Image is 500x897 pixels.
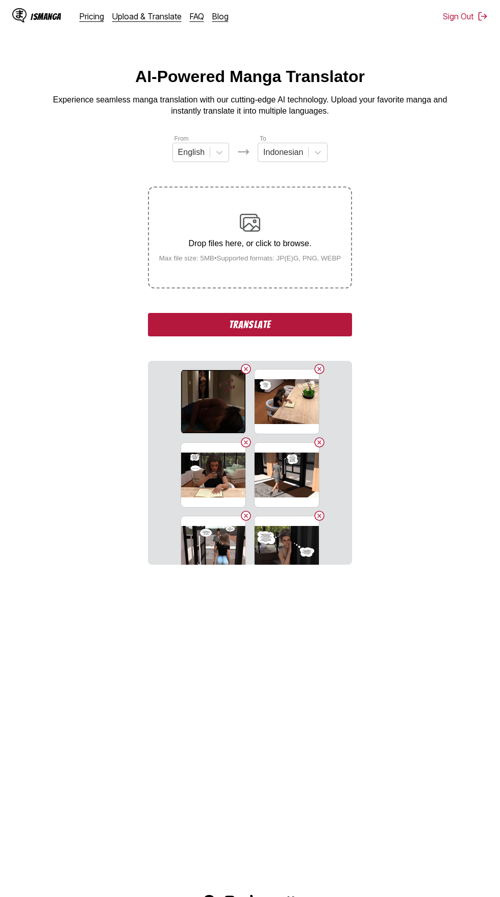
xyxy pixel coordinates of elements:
[240,363,252,375] button: Delete image
[151,254,349,262] small: Max file size: 5MB • Supported formats: JP(E)G, PNG, WEBP
[190,11,204,21] a: FAQ
[135,67,365,86] h1: AI-Powered Manga Translator
[313,510,326,522] button: Delete image
[237,146,249,158] img: Languages icon
[260,135,266,142] label: To
[80,11,104,21] a: Pricing
[151,239,349,248] p: Drop files here, or click to browse.
[12,8,80,24] a: IsManga LogoIsManga
[148,313,352,336] button: Translate
[443,11,488,21] button: Sign Out
[313,436,326,448] button: Delete image
[240,436,252,448] button: Delete image
[240,510,252,522] button: Delete image
[12,8,27,22] img: IsManga Logo
[112,11,182,21] a: Upload & Translate
[174,135,189,142] label: From
[46,94,454,117] p: Experience seamless manga translation with our cutting-edge AI technology. Upload your favorite m...
[212,11,229,21] a: Blog
[313,363,326,375] button: Delete image
[478,11,488,21] img: Sign out
[31,12,61,21] div: IsManga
